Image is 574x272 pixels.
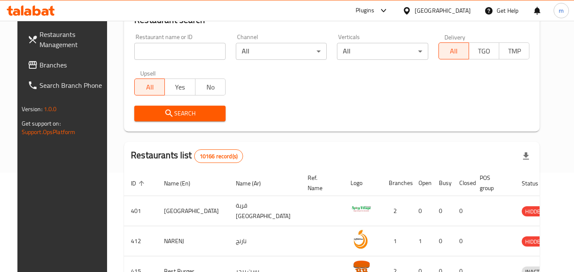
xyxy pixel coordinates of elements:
[164,79,195,95] button: Yes
[452,196,473,226] td: 0
[382,170,412,196] th: Branches
[236,43,327,60] div: All
[438,42,469,59] button: All
[21,55,113,75] a: Branches
[157,196,229,226] td: [GEOGRAPHIC_DATA]
[44,104,57,115] span: 1.0.0
[131,178,147,188] span: ID
[559,6,564,15] span: m
[432,226,452,256] td: 0
[229,196,301,226] td: قرية [GEOGRAPHIC_DATA]
[134,43,226,60] input: Search for restaurant name or ID..
[522,206,547,216] div: HIDDEN
[503,45,526,57] span: TMP
[21,24,113,55] a: Restaurants Management
[22,126,76,137] a: Support.OpsPlatform
[195,152,243,160] span: 10166 record(s)
[469,42,499,59] button: TGO
[472,45,496,57] span: TGO
[138,81,161,93] span: All
[229,226,301,256] td: نارنج
[195,79,226,95] button: No
[337,43,428,60] div: All
[412,196,432,226] td: 0
[308,173,334,193] span: Ref. Name
[412,170,432,196] th: Open
[382,226,412,256] td: 1
[356,6,374,16] div: Plugins
[168,81,192,93] span: Yes
[134,79,165,95] button: All
[444,34,466,40] label: Delivery
[22,118,61,129] span: Get support on:
[236,178,272,188] span: Name (Ar)
[516,146,536,166] div: Export file
[131,149,243,163] h2: Restaurants list
[522,178,549,188] span: Status
[157,226,229,256] td: NARENJ
[22,104,42,115] span: Version:
[21,75,113,95] a: Search Branch Phone
[442,45,466,57] span: All
[124,226,157,256] td: 412
[415,6,471,15] div: [GEOGRAPHIC_DATA]
[432,170,452,196] th: Busy
[40,29,107,50] span: Restaurants Management
[124,196,157,226] td: 401
[499,42,529,59] button: TMP
[141,108,219,119] span: Search
[351,199,372,220] img: Spicy Village
[140,70,156,76] label: Upsell
[480,173,505,193] span: POS group
[134,14,529,26] h2: Restaurant search
[412,226,432,256] td: 1
[452,226,473,256] td: 0
[40,80,107,90] span: Search Branch Phone
[344,170,382,196] th: Logo
[40,60,107,70] span: Branches
[199,81,222,93] span: No
[452,170,473,196] th: Closed
[351,229,372,250] img: NARENJ
[164,178,201,188] span: Name (En)
[432,196,452,226] td: 0
[382,196,412,226] td: 2
[194,149,243,163] div: Total records count
[522,237,547,247] span: HIDDEN
[522,207,547,216] span: HIDDEN
[134,106,226,121] button: Search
